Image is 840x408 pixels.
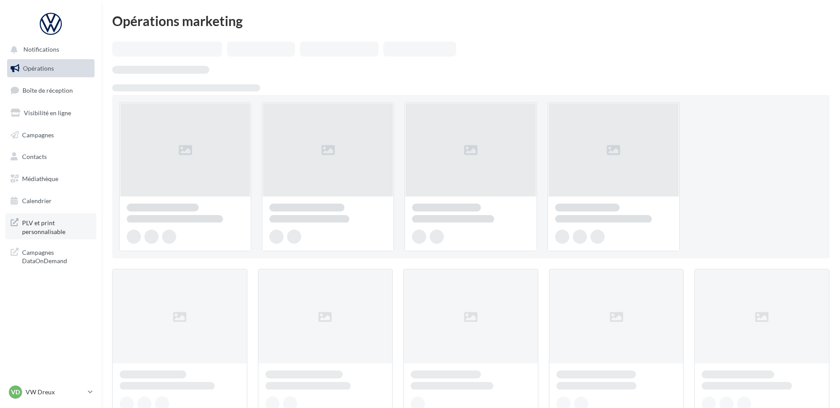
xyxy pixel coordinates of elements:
span: Notifications [23,46,59,53]
span: Contacts [22,153,47,160]
span: PLV et print personnalisable [22,217,91,236]
span: Opérations [23,64,54,72]
a: Campagnes [5,126,96,144]
a: Opérations [5,59,96,78]
a: Visibilité en ligne [5,104,96,122]
span: Campagnes DataOnDemand [22,246,91,265]
a: PLV et print personnalisable [5,213,96,239]
a: Calendrier [5,192,96,210]
a: VD VW Dreux [7,384,95,400]
span: VD [11,388,20,397]
a: Boîte de réception [5,81,96,100]
span: Campagnes [22,131,54,138]
a: Médiathèque [5,170,96,188]
span: Boîte de réception [23,87,73,94]
a: Campagnes DataOnDemand [5,243,96,269]
span: Calendrier [22,197,52,204]
a: Contacts [5,147,96,166]
span: Médiathèque [22,175,58,182]
p: VW Dreux [26,388,84,397]
span: Visibilité en ligne [24,109,71,117]
div: Opérations marketing [112,14,829,27]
